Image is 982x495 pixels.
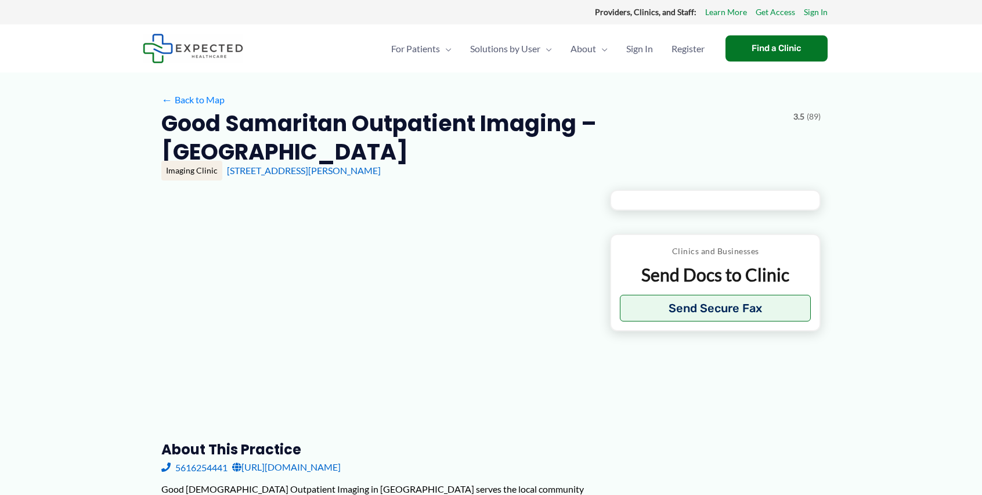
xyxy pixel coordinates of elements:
a: Find a Clinic [725,35,828,62]
a: Get Access [756,5,795,20]
div: Imaging Clinic [161,161,222,180]
span: Solutions by User [470,28,540,69]
a: 5616254441 [161,458,228,476]
span: (89) [807,109,821,124]
a: [STREET_ADDRESS][PERSON_NAME] [227,165,381,176]
a: For PatientsMenu Toggle [382,28,461,69]
h2: Good Samaritan Outpatient Imaging – [GEOGRAPHIC_DATA] [161,109,784,167]
h3: About this practice [161,440,591,458]
p: Clinics and Businesses [620,244,811,259]
p: Send Docs to Clinic [620,263,811,286]
nav: Primary Site Navigation [382,28,714,69]
a: AboutMenu Toggle [561,28,617,69]
a: Solutions by UserMenu Toggle [461,28,561,69]
a: Sign In [617,28,662,69]
span: For Patients [391,28,440,69]
strong: Providers, Clinics, and Staff: [595,7,696,17]
span: Register [671,28,705,69]
span: Menu Toggle [540,28,552,69]
span: Sign In [626,28,653,69]
a: ←Back to Map [161,91,225,109]
img: Expected Healthcare Logo - side, dark font, small [143,34,243,63]
a: [URL][DOMAIN_NAME] [232,458,341,476]
span: ← [161,94,172,105]
span: About [571,28,596,69]
a: Sign In [804,5,828,20]
a: Learn More [705,5,747,20]
span: 3.5 [793,109,804,124]
a: Register [662,28,714,69]
span: Menu Toggle [440,28,452,69]
span: Menu Toggle [596,28,608,69]
button: Send Secure Fax [620,295,811,321]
